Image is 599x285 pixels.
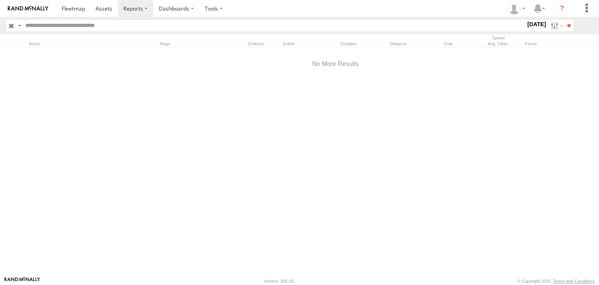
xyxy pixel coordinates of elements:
[526,20,548,28] label: [DATE]
[375,41,422,46] div: Distance
[4,277,40,285] a: Visit our Website
[29,41,138,46] div: Asset
[548,20,564,31] label: Search Filter Options
[274,41,303,46] div: Exited
[160,41,238,46] div: Rego
[8,6,48,11] img: rand-logo.svg
[325,41,372,46] div: Duration
[264,279,294,283] div: Version: 305.03
[16,20,23,31] label: Search Query
[425,41,472,46] div: Fuel
[556,2,568,15] i: ?
[553,279,595,283] a: Terms and Conditions
[241,41,271,46] div: Entered
[517,279,595,283] div: © Copyright 2025 -
[505,3,528,14] div: Zulema McIntosch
